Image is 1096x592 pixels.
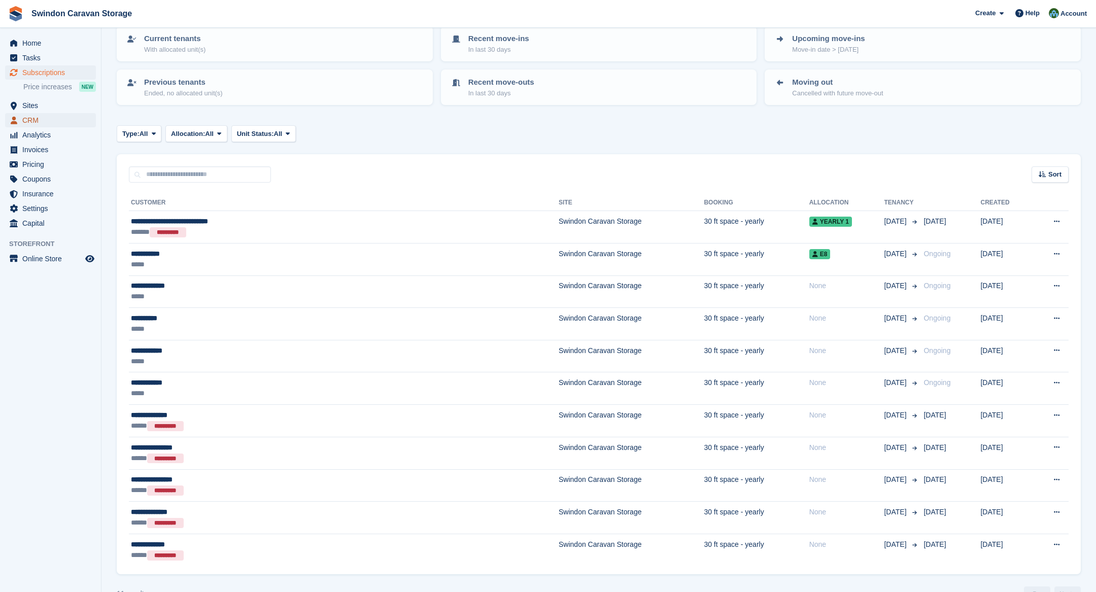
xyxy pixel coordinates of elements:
[23,81,96,92] a: Price increases NEW
[884,442,908,453] span: [DATE]
[980,243,1031,275] td: [DATE]
[5,172,96,186] a: menu
[559,275,704,308] td: Swindon Caravan Storage
[923,475,946,483] span: [DATE]
[442,27,756,60] a: Recent move-ins In last 30 days
[980,534,1031,566] td: [DATE]
[704,502,809,534] td: 30 ft space - yearly
[704,340,809,372] td: 30 ft space - yearly
[809,195,884,211] th: Allocation
[792,33,865,45] p: Upcoming move-ins
[5,98,96,113] a: menu
[923,282,950,290] span: Ongoing
[5,201,96,216] a: menu
[923,508,946,516] span: [DATE]
[237,129,274,139] span: Unit Status:
[559,372,704,405] td: Swindon Caravan Storage
[980,211,1031,243] td: [DATE]
[22,216,83,230] span: Capital
[923,346,950,355] span: Ongoing
[22,252,83,266] span: Online Store
[79,82,96,92] div: NEW
[809,474,884,485] div: None
[559,534,704,566] td: Swindon Caravan Storage
[766,71,1080,104] a: Moving out Cancelled with future move-out
[5,128,96,142] a: menu
[809,345,884,356] div: None
[129,195,559,211] th: Customer
[792,45,865,55] p: Move-in date > [DATE]
[923,411,946,419] span: [DATE]
[22,36,83,50] span: Home
[144,77,223,88] p: Previous tenants
[468,88,534,98] p: In last 30 days
[809,249,831,259] span: E8
[1060,9,1087,19] span: Account
[84,253,96,265] a: Preview store
[809,539,884,550] div: None
[22,113,83,127] span: CRM
[5,51,96,65] a: menu
[144,45,205,55] p: With allocated unit(s)
[8,6,23,21] img: stora-icon-8386f47178a22dfd0bd8f6a31ec36ba5ce8667c1dd55bd0f319d3a0aa187defe.svg
[884,539,908,550] span: [DATE]
[140,129,148,139] span: All
[22,172,83,186] span: Coupons
[5,143,96,157] a: menu
[22,143,83,157] span: Invoices
[704,534,809,566] td: 30 ft space - yearly
[884,474,908,485] span: [DATE]
[22,187,83,201] span: Insurance
[809,281,884,291] div: None
[22,98,83,113] span: Sites
[923,217,946,225] span: [DATE]
[5,187,96,201] a: menu
[975,8,996,18] span: Create
[704,275,809,308] td: 30 ft space - yearly
[468,33,529,45] p: Recent move-ins
[704,437,809,469] td: 30 ft space - yearly
[980,469,1031,502] td: [DATE]
[884,313,908,324] span: [DATE]
[809,507,884,517] div: None
[766,27,1080,60] a: Upcoming move-ins Move-in date > [DATE]
[884,345,908,356] span: [DATE]
[704,404,809,437] td: 30 ft space - yearly
[1025,8,1040,18] span: Help
[118,71,432,104] a: Previous tenants Ended, no allocated unit(s)
[809,313,884,324] div: None
[559,243,704,275] td: Swindon Caravan Storage
[923,540,946,548] span: [DATE]
[5,252,96,266] a: menu
[980,372,1031,405] td: [DATE]
[144,33,205,45] p: Current tenants
[5,113,96,127] a: menu
[5,216,96,230] a: menu
[704,469,809,502] td: 30 ft space - yearly
[980,275,1031,308] td: [DATE]
[5,36,96,50] a: menu
[27,5,136,22] a: Swindon Caravan Storage
[117,125,161,142] button: Type: All
[22,201,83,216] span: Settings
[809,217,852,227] span: Yearly 1
[884,216,908,227] span: [DATE]
[923,314,950,322] span: Ongoing
[23,82,72,92] span: Price increases
[559,502,704,534] td: Swindon Caravan Storage
[809,442,884,453] div: None
[704,211,809,243] td: 30 ft space - yearly
[5,65,96,80] a: menu
[884,377,908,388] span: [DATE]
[980,340,1031,372] td: [DATE]
[884,195,919,211] th: Tenancy
[274,129,283,139] span: All
[980,404,1031,437] td: [DATE]
[559,308,704,340] td: Swindon Caravan Storage
[980,195,1031,211] th: Created
[884,281,908,291] span: [DATE]
[205,129,214,139] span: All
[809,377,884,388] div: None
[923,443,946,451] span: [DATE]
[442,71,756,104] a: Recent move-outs In last 30 days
